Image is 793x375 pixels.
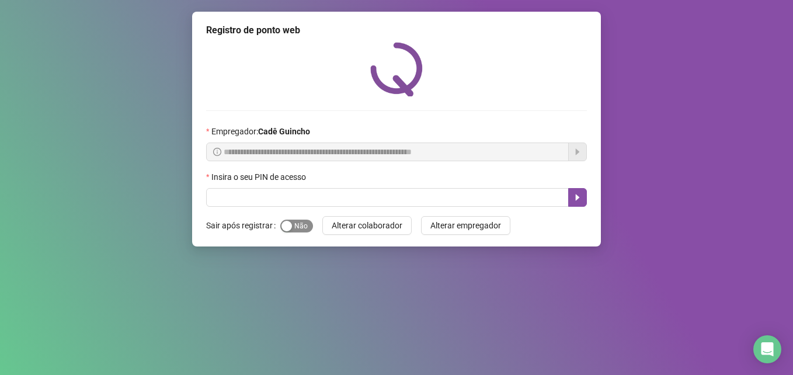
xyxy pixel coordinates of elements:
button: Alterar colaborador [322,216,412,235]
span: Alterar colaborador [332,219,402,232]
div: Registro de ponto web [206,23,587,37]
span: Alterar empregador [430,219,501,232]
label: Insira o seu PIN de acesso [206,171,314,183]
button: Alterar empregador [421,216,510,235]
div: Open Intercom Messenger [753,335,781,363]
label: Sair após registrar [206,216,280,235]
span: Empregador : [211,125,310,138]
img: QRPoint [370,42,423,96]
span: caret-right [573,193,582,202]
span: info-circle [213,148,221,156]
strong: Cadê Guincho [258,127,310,136]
